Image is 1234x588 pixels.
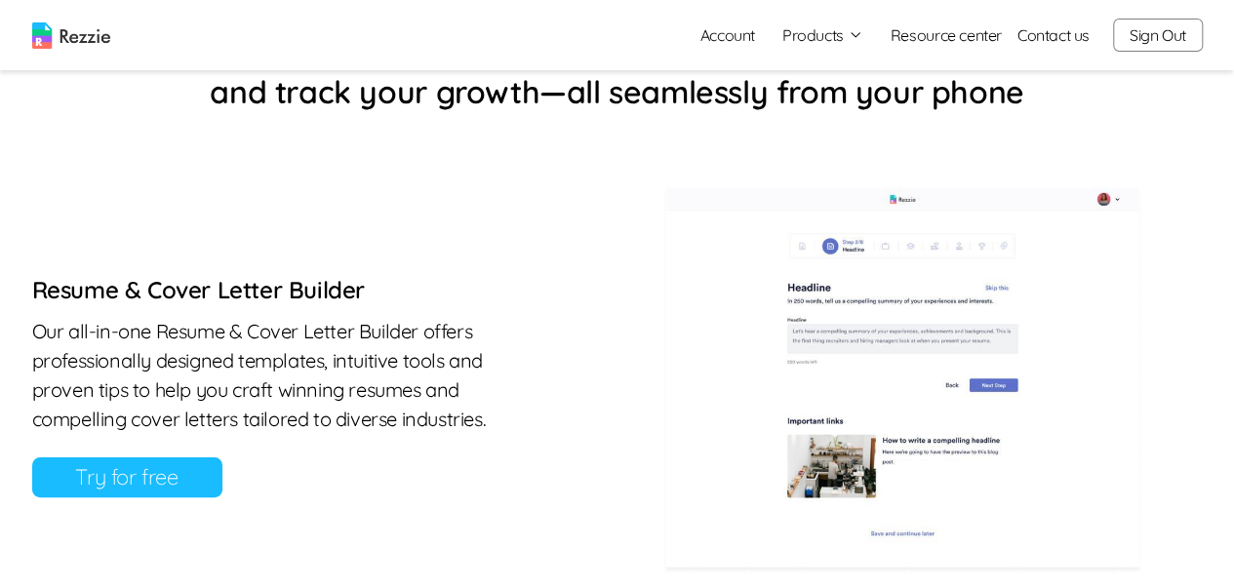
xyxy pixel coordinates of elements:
a: Contact us [1017,23,1090,47]
h6: Resume & Cover Letter Builder [32,274,498,305]
img: Resume Review [617,177,1203,577]
a: Account [685,16,771,55]
img: logo [32,22,110,49]
button: Products [782,23,863,47]
button: Sign Out [1113,19,1203,52]
p: Our all-in-one Resume & Cover Letter Builder offers professionally designed templates, intuitive ... [32,317,498,434]
a: Try for free [32,457,222,497]
a: Resource center [891,23,1002,47]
